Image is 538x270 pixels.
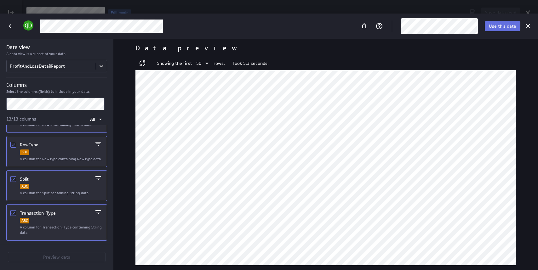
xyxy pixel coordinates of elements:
p: Transaction_Type [20,206,57,218]
p: Split [20,172,30,184]
h3: Columns [6,81,107,89]
p: rows. [214,60,225,67]
span: Use this data [489,23,516,29]
p: Select the columns (fields) to include in your data. [6,89,107,94]
p: 13/13 columns [6,116,36,122]
div: Paige_Oct 06, 2025 5:04 PM (GMT), Quickbooks [401,18,478,34]
p: Text format [20,149,29,155]
p: Text format [20,218,29,223]
div: Notifications [359,21,369,31]
h2: Data preview [135,43,241,53]
div: Column Transaction_Type [9,206,104,236]
p: Showing the first [157,60,192,67]
div: ProfitAndLossDetailReport [10,63,65,69]
div: Filter [93,173,104,183]
span: data. [20,230,28,235]
div: Reload data [137,58,148,69]
div: Help & PowerMetrics Assistant [374,21,385,31]
div: Cancel [523,21,533,31]
img: image6535073217888977942.png [23,20,33,31]
div: Filter [93,138,104,149]
span: A column for RowType containing RowType data. [20,156,102,161]
div: Column Split [9,172,104,197]
span: 50 [196,60,201,66]
div: Column RowType [9,138,104,163]
span: A column for Split containing String data. [20,190,89,195]
span: All [90,116,95,122]
span: Preview data [43,254,71,260]
p: RowType [20,138,40,149]
p: Took 5.3 seconds. [232,60,269,67]
p: Text format [20,184,29,189]
div: Back [5,21,15,31]
h3: Data view [6,43,107,51]
span: A column for Transaction_Type containing String [20,225,102,229]
p: A data view is a subset of your data. [6,51,107,57]
div: Filter [93,207,104,217]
